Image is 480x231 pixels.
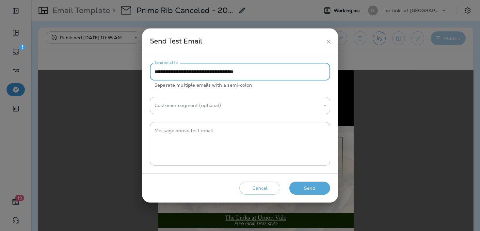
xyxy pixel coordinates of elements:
button: Send [289,182,330,195]
div: Send Test Email [150,36,323,48]
p: Separate multiple emails with a semi-colon [154,81,326,89]
span: Due to a prior scheduled event, we won't be hosting our Prime Rib Night on [128,172,308,186]
img: Untitled-design-19.png [120,3,316,52]
button: close [323,36,335,48]
img: Links-at-Union-Vale--Prime-Rib-Special---email.png [120,56,316,166]
button: Cancel [239,182,280,195]
label: Send email to [154,60,178,65]
button: Open [322,103,328,109]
